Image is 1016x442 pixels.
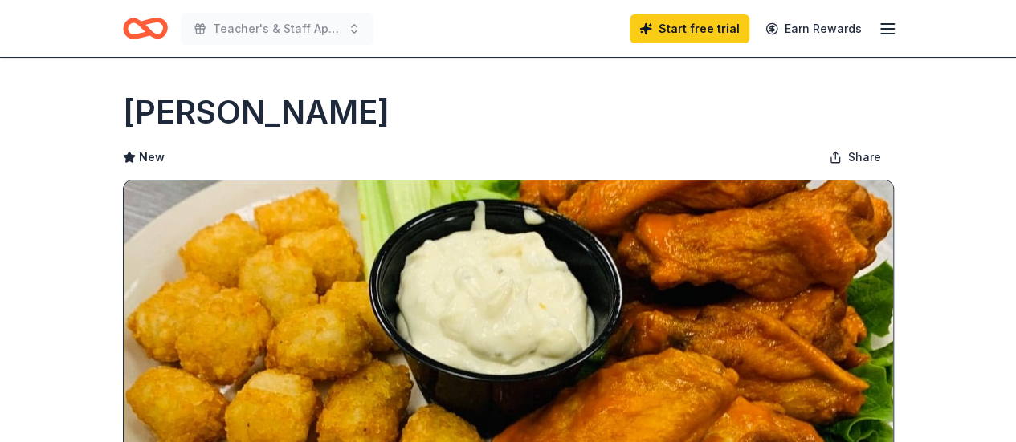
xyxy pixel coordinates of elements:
span: New [139,148,165,167]
a: Home [123,10,168,47]
h1: [PERSON_NAME] [123,90,390,135]
span: Teacher's & Staff Appreciation Week [213,19,341,39]
button: Teacher's & Staff Appreciation Week [181,13,373,45]
a: Start free trial [630,14,749,43]
a: Earn Rewards [756,14,871,43]
button: Share [816,141,894,173]
span: Share [848,148,881,167]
